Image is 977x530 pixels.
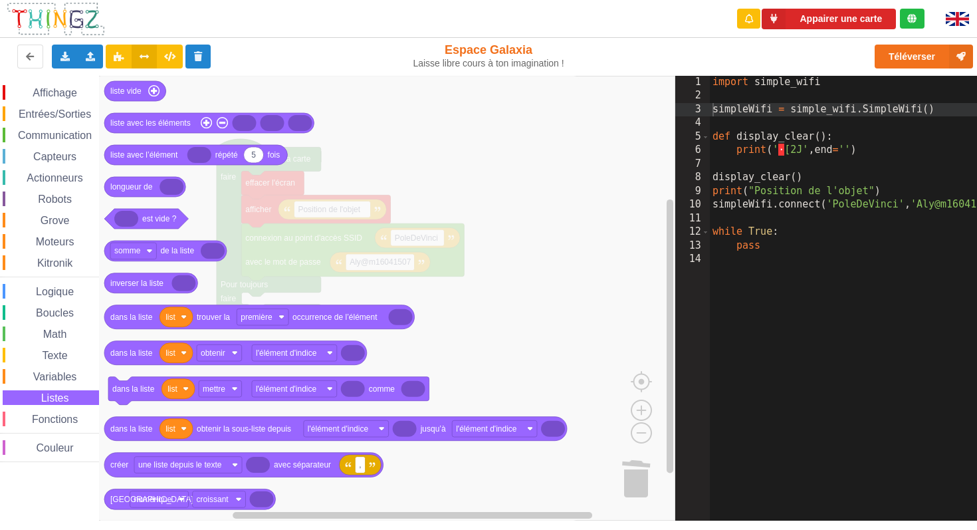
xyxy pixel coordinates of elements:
text: l'élément d'indice [456,424,517,434]
div: 3 [675,103,710,117]
text: dans la liste [110,313,153,322]
text: occurrence de l’élément [292,313,378,322]
div: 10 [675,198,710,212]
span: Moteurs [34,236,76,247]
span: Robots [36,194,74,205]
text: , [359,460,361,469]
text: inverser la liste [110,279,163,288]
button: Téléverser [875,45,973,68]
text: numérique [134,495,172,504]
text: longueur de [110,182,153,192]
div: 11 [675,212,710,226]
text: est vide ? [142,214,177,223]
span: Variables [31,371,79,382]
text: list [165,313,175,322]
span: Communication [16,130,94,141]
text: obtenir la sous-liste depuis [197,424,291,434]
text: liste avec les éléments [110,118,191,128]
span: Couleur [35,442,76,454]
div: 13 [675,239,710,253]
img: thingz_logo.png [6,1,106,37]
text: dans la liste [112,384,155,394]
div: 6 [675,144,710,158]
text: l'élément d'indice [308,424,369,434]
text: une liste depuis le texte [138,460,222,469]
span: Math [41,329,69,340]
span: Capteurs [31,151,78,162]
text: list [165,348,175,358]
text: mettre [203,384,225,394]
span: Texte [40,350,69,361]
span: Listes [39,392,71,404]
text: obtenir [201,348,225,358]
div: 2 [675,89,710,103]
text: [GEOGRAPHIC_DATA] [110,495,193,504]
text: list [165,424,175,434]
text: croissant [197,495,229,504]
div: 12 [675,225,710,239]
span: Grove [39,215,72,226]
text: jusqu’à [420,424,446,434]
text: 5 [251,150,256,160]
text: de la liste [160,246,194,255]
text: répété [215,150,238,160]
text: l'élément d'indice [256,348,317,358]
text: comme [369,384,395,394]
text: avec séparateur [274,460,331,469]
img: gb.png [946,12,969,26]
div: Tu es connecté au serveur de création de Thingz [900,9,924,29]
div: 9 [675,185,710,199]
text: list [167,384,177,394]
div: 8 [675,171,710,185]
text: première [241,313,272,322]
div: 5 [675,130,710,144]
div: 7 [675,158,710,172]
button: Appairer une carte [762,9,896,29]
span: Logique [34,286,76,297]
text: somme [114,246,141,255]
div: 4 [675,116,710,130]
div: Espace Galaxia [405,43,572,69]
text: liste vide [110,86,142,96]
text: liste avec l’élément [110,150,178,160]
span: Boucles [34,307,76,319]
div: Laisse libre cours à ton imagination ! [405,58,572,69]
div: 1 [675,76,710,90]
span: Kitronik [35,257,74,269]
div: 14 [675,253,710,267]
text: fois [268,150,280,160]
text: trouver la [197,313,230,322]
span: Fonctions [30,414,80,425]
span: Entrées/Sorties [17,108,93,120]
text: l'élément d'indice [256,384,317,394]
text: dans la liste [110,348,153,358]
text: créer [110,460,128,469]
text: dans la liste [110,424,153,434]
span: Affichage [31,87,78,98]
span: Actionneurs [25,172,85,184]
